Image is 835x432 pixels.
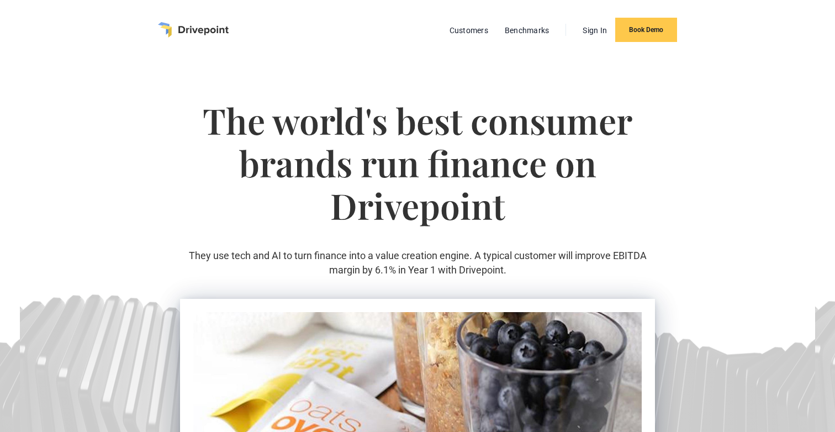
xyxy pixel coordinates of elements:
[615,18,677,42] a: Book Demo
[158,22,229,38] a: home
[180,249,654,276] p: They use tech and AI to turn finance into a value creation engine. A typical customer will improv...
[499,23,555,38] a: Benchmarks
[444,23,494,38] a: Customers
[577,23,612,38] a: Sign In
[180,99,654,249] h1: The world's best consumer brands run finance on Drivepoint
